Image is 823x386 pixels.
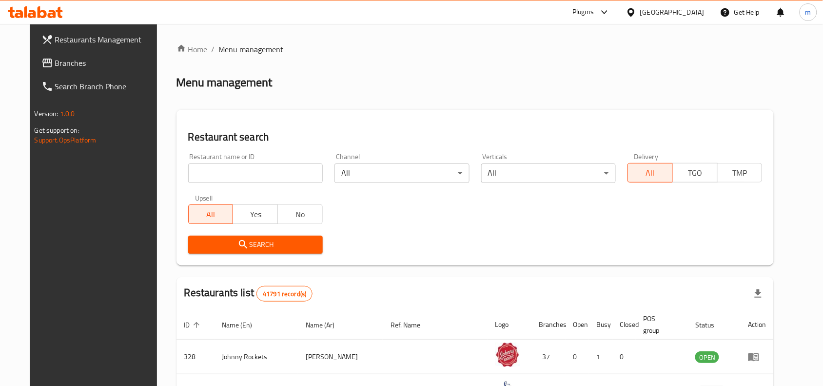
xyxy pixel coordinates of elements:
[34,75,167,98] a: Search Branch Phone
[306,319,347,331] span: Name (Ar)
[35,107,59,120] span: Version:
[277,204,323,224] button: No
[256,286,313,302] div: Total records count
[672,163,718,183] button: TGO
[60,107,75,120] span: 1.0.0
[805,7,811,18] span: m
[627,163,673,183] button: All
[176,340,215,374] td: 328
[495,343,520,367] img: Johnny Rockets
[748,351,766,363] div: Menu
[188,130,763,144] h2: Restaurant search
[188,204,234,224] button: All
[566,310,589,340] th: Open
[695,352,719,363] span: OPEN
[481,163,616,183] div: All
[196,239,315,251] span: Search
[572,6,594,18] div: Plugins
[55,57,159,69] span: Branches
[176,75,273,90] h2: Menu management
[488,310,531,340] th: Logo
[589,310,612,340] th: Busy
[34,28,167,51] a: Restaurants Management
[35,134,97,146] a: Support.OpsPlatform
[184,285,313,302] h2: Restaurants list
[634,153,659,160] label: Delivery
[566,340,589,374] td: 0
[176,43,208,55] a: Home
[233,204,278,224] button: Yes
[219,43,284,55] span: Menu management
[193,207,230,222] span: All
[677,166,714,180] span: TGO
[212,43,215,55] li: /
[34,51,167,75] a: Branches
[184,319,203,331] span: ID
[298,340,383,374] td: [PERSON_NAME]
[55,81,159,92] span: Search Branch Phone
[612,340,636,374] td: 0
[222,319,265,331] span: Name (En)
[632,166,669,180] span: All
[195,195,213,202] label: Upsell
[215,340,298,374] td: Johnny Rockets
[55,34,159,45] span: Restaurants Management
[717,163,763,183] button: TMP
[257,289,312,299] span: 41791 record(s)
[746,282,770,305] div: Export file
[35,124,79,137] span: Get support on:
[391,319,433,331] span: Ref. Name
[176,43,774,55] nav: breadcrumb
[188,236,323,254] button: Search
[722,166,759,180] span: TMP
[740,310,774,340] th: Action
[334,163,469,183] div: All
[589,340,612,374] td: 1
[188,163,323,183] input: Search for restaurant name or ID..
[644,313,676,336] span: POS group
[282,207,319,222] span: No
[640,7,705,18] div: [GEOGRAPHIC_DATA]
[531,310,566,340] th: Branches
[237,207,274,222] span: Yes
[695,319,727,331] span: Status
[612,310,636,340] th: Closed
[531,340,566,374] td: 37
